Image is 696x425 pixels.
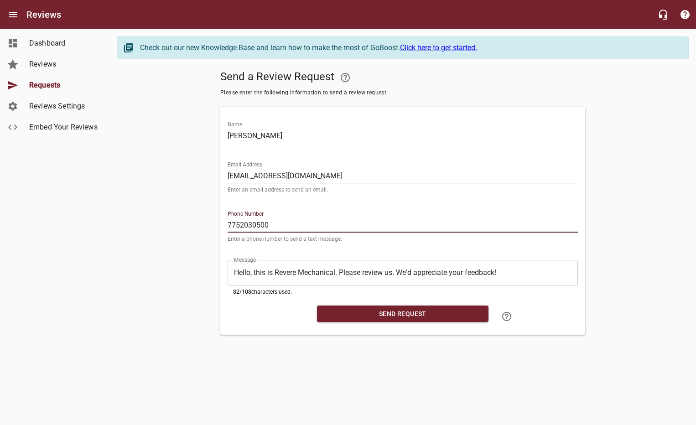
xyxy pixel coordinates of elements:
[220,88,585,98] span: Please enter the following information to send a review request.
[317,306,488,322] button: Send Request
[228,162,262,167] label: Email Address
[228,122,242,127] label: Name
[220,67,585,88] h5: Send a Review Request
[29,38,99,49] span: Dashboard
[29,122,99,133] span: Embed Your Reviews
[29,59,99,70] span: Reviews
[234,268,571,277] textarea: Hello, this is Revere Mechanical. Please review us. We'd appreciate your feedback!
[233,289,292,295] span: 82 / 108 characters used.
[496,306,518,327] a: Learn how to "Send a Review Request"
[29,80,99,91] span: Requests
[26,7,61,22] h6: Reviews
[228,211,264,217] label: Phone Number
[228,236,578,242] p: Enter a phone number to send a text message.
[2,4,24,26] button: Open drawer
[140,42,679,53] div: Check out our new Knowledge Base and learn how to make the most of GoBoost.
[29,101,99,112] span: Reviews Settings
[334,67,356,88] a: Your Google or Facebook account must be connected to "Send a Review Request"
[652,4,674,26] button: Live Chat
[400,43,477,52] a: Click here to get started.
[228,187,578,192] p: Enter an email address to send an email.
[324,308,481,320] span: Send Request
[674,4,696,26] button: Support Portal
